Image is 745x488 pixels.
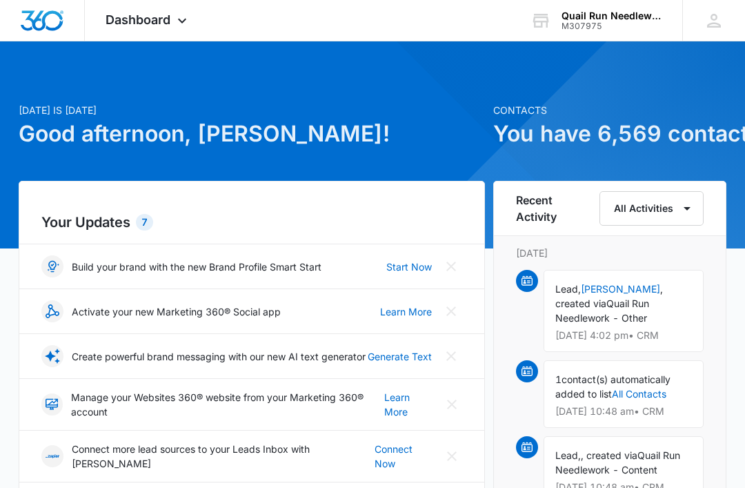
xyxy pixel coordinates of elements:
p: Connect more lead sources to your Leads Inbox with [PERSON_NAME] [72,442,375,471]
button: Close [440,255,462,277]
a: Start Now [386,260,432,274]
a: Connect Now [375,442,433,471]
a: Generate Text [368,349,432,364]
button: Close [441,445,462,467]
p: Build your brand with the new Brand Profile Smart Start [72,260,321,274]
button: Close [440,345,462,367]
span: Dashboard [106,12,170,27]
span: contact(s) automatically added to list [555,373,670,400]
h6: Recent Activity [516,192,594,225]
p: Contacts [493,103,726,117]
h1: You have 6,569 contacts [493,117,726,150]
button: All Activities [599,191,704,226]
p: [DATE] 4:02 pm • CRM [555,331,692,340]
p: Manage your Websites 360® website from your Marketing 360® account [71,390,384,419]
p: Activate your new Marketing 360® Social app [72,304,281,319]
button: Close [441,393,462,416]
div: account id [562,21,662,31]
span: Lead, [555,449,581,461]
span: , created via [581,449,637,461]
div: account name [562,10,662,21]
button: Close [440,300,462,322]
span: 1 [555,373,562,385]
p: Create powerful brand messaging with our new AI text generator [72,349,366,364]
a: Learn More [380,304,432,319]
p: [DATE] 10:48 am • CRM [555,407,692,416]
span: Lead, [555,283,581,295]
a: All Contacts [612,388,666,400]
a: [PERSON_NAME] [581,283,660,295]
h2: Your Updates [41,212,462,233]
p: [DATE] [516,246,704,260]
a: Learn More [384,390,433,419]
p: [DATE] is [DATE] [19,103,485,117]
div: 7 [136,214,153,231]
h1: Good afternoon, [PERSON_NAME]! [19,117,485,150]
